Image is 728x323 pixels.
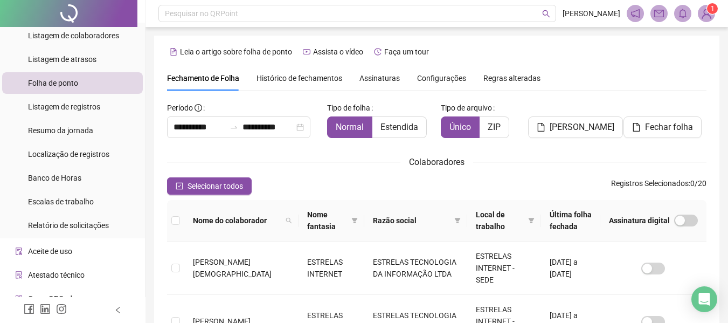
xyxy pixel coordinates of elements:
span: Aceite de uso [28,247,72,256]
span: Tipo de arquivo [441,102,492,114]
span: Local de trabalho [476,209,523,232]
td: [DATE] a [DATE] [541,242,600,295]
span: Banco de Horas [28,174,81,182]
span: filter [452,212,463,229]
span: Gerar QRCode [28,294,76,303]
td: ESTRELAS INTERNET - SEDE [467,242,540,295]
span: Atestado técnico [28,271,85,279]
span: filter [349,207,360,235]
span: : 0 / 20 [611,177,706,195]
span: Folha de ponto [28,79,78,87]
span: Normal [336,122,364,132]
span: Localização de registros [28,150,109,159]
span: history [374,48,382,56]
span: Período [167,104,193,112]
button: Selecionar todos [167,177,252,195]
span: solution [15,271,23,279]
span: file-text [170,48,177,56]
span: Fechar folha [645,121,693,134]
span: Estendida [380,122,418,132]
span: left [114,306,122,314]
span: Fechamento de Folha [167,74,239,83]
span: search [283,212,294,229]
td: ESTRELAS TECNOLOGIA DA INFORMAÇÃO LTDA [364,242,467,295]
span: search [542,10,550,18]
span: Escalas de trabalho [28,197,94,206]
td: ESTRELAS INTERNET [299,242,364,295]
button: Fechar folha [623,116,702,138]
span: [PERSON_NAME][DEMOGRAPHIC_DATA] [193,258,272,278]
span: youtube [303,48,310,56]
span: info-circle [195,104,202,112]
span: instagram [56,304,67,314]
span: file [537,123,545,132]
span: Tipo de folha [327,102,370,114]
span: Listagem de atrasos [28,55,96,64]
span: Assinatura digital [609,215,670,226]
span: Histórico de fechamentos [256,74,342,83]
button: [PERSON_NAME] [528,116,623,138]
span: to [230,123,238,132]
span: swap-right [230,123,238,132]
span: filter [528,217,535,224]
span: Relatório de solicitações [28,221,109,230]
span: Registros Selecionados [611,179,689,188]
span: Regras alteradas [483,74,540,82]
span: filter [526,207,537,235]
span: [PERSON_NAME] [563,8,620,19]
span: linkedin [40,304,51,314]
span: facebook [24,304,34,314]
th: Última folha fechada [541,200,600,242]
img: 95242 [698,5,715,22]
span: Configurações [417,74,466,82]
span: filter [454,217,461,224]
span: [PERSON_NAME] [550,121,614,134]
span: Listagem de colaboradores [28,31,119,40]
span: bell [678,9,688,18]
span: Único [449,122,471,132]
span: qrcode [15,295,23,303]
span: check-square [176,182,183,190]
span: Resumo da jornada [28,126,93,135]
span: Listagem de registros [28,102,100,111]
span: Faça um tour [384,47,429,56]
span: Leia o artigo sobre folha de ponto [180,47,292,56]
span: notification [630,9,640,18]
span: filter [351,217,358,224]
span: ZIP [488,122,501,132]
div: Open Intercom Messenger [691,286,717,312]
span: Razão social [373,215,450,226]
span: search [286,217,292,224]
span: 1 [711,5,715,12]
span: Nome fantasia [307,209,347,232]
span: audit [15,248,23,255]
sup: Atualize o seu contato no menu Meus Dados [707,3,718,14]
span: Selecionar todos [188,180,243,192]
span: mail [654,9,664,18]
span: Assista o vídeo [313,47,363,56]
span: Assinaturas [359,74,400,82]
span: file [632,123,641,132]
span: Nome do colaborador [193,215,281,226]
span: Colaboradores [409,157,464,167]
